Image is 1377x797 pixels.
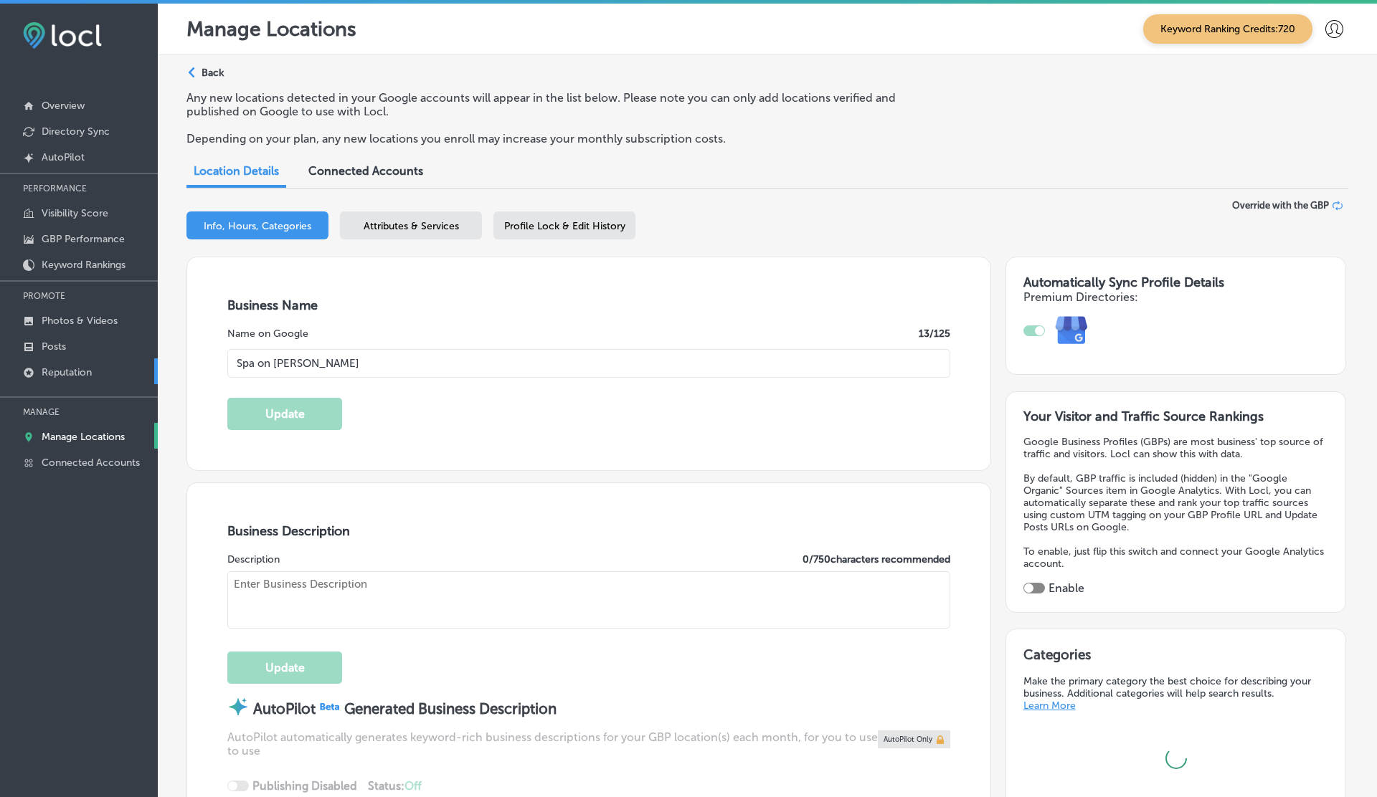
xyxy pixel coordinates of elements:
[253,700,557,717] strong: AutoPilot Generated Business Description
[42,457,140,469] p: Connected Accounts
[1023,409,1329,424] h3: Your Visitor and Traffic Source Rankings
[42,259,126,271] p: Keyword Rankings
[1023,646,1329,668] h3: Categories
[186,17,356,41] p: Manage Locations
[204,220,311,232] span: Info, Hours, Categories
[504,220,625,232] span: Profile Lock & Edit History
[1049,581,1084,595] label: Enable
[227,297,950,313] h3: Business Name
[227,523,950,539] h3: Business Description
[227,349,950,378] input: Enter Location Name
[42,100,85,112] p: Overview
[1023,472,1329,533] p: By default, GBP traffic is included (hidden) in the "Google Organic" Sources item in Google Analy...
[919,328,950,340] label: 13 /125
[227,398,342,430] button: Update
[1023,275,1329,290] h3: Automatically Sync Profile Details
[194,164,279,178] span: Location Details
[42,233,125,245] p: GBP Performance
[23,22,102,49] img: fda3e92497d09a02dc62c9cd864e3231.png
[42,340,66,353] p: Posts
[364,220,459,232] span: Attributes & Services
[42,125,110,138] p: Directory Sync
[1023,675,1329,712] p: Make the primary category the best choice for describing your business. Additional categories wil...
[186,91,942,118] p: Any new locations detected in your Google accounts will appear in the list below. Please note you...
[1023,290,1329,304] h4: Premium Directories:
[227,328,308,340] label: Name on Google
[1023,545,1329,570] p: To enable, just flip this switch and connect your Google Analytics account.
[227,652,342,684] button: Update
[803,553,950,565] label: 0 / 750 characters recommended
[227,696,249,717] img: autopilot-icon
[42,315,118,327] p: Photos & Videos
[1023,700,1076,712] a: Learn More
[227,553,280,565] label: Description
[202,67,224,79] p: Back
[308,164,423,178] span: Connected Accounts
[42,431,125,443] p: Manage Locations
[316,700,344,712] img: Beta
[1023,436,1329,460] p: Google Business Profiles (GBPs) are most business' top source of traffic and visitors. Locl can s...
[42,366,92,378] p: Reputation
[42,151,85,163] p: AutoPilot
[42,207,108,219] p: Visibility Score
[1143,14,1312,44] span: Keyword Ranking Credits: 720
[1232,200,1329,211] span: Override with the GBP
[186,132,942,145] p: Depending on your plan, any new locations you enroll may increase your monthly subscription costs.
[1045,304,1099,358] img: e7ababfa220611ac49bdb491a11684a6.png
